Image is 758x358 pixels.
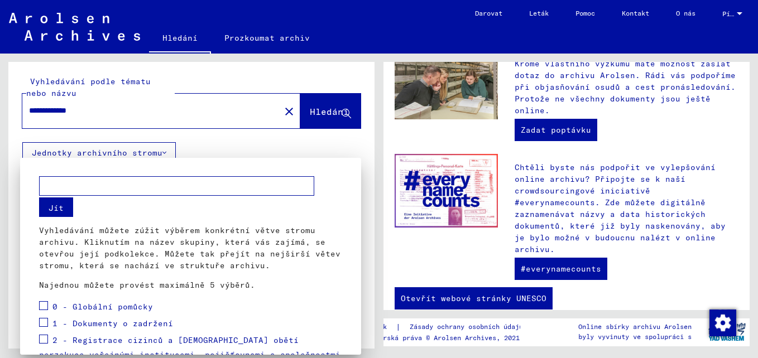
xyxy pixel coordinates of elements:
[709,309,736,336] img: Změnit souhlas
[52,318,173,328] span: 1 - Dokumenty o zadržení
[39,279,342,291] p: Najednou můžete provést maximálně 5 výběrů.
[39,225,342,272] p: Vyhledávání můžete zúžit výběrem konkrétní větve stromu archivu. Kliknutím na název skupiny, kter...
[52,302,153,312] span: 0 - Globální pomůcky
[39,197,73,217] button: Jít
